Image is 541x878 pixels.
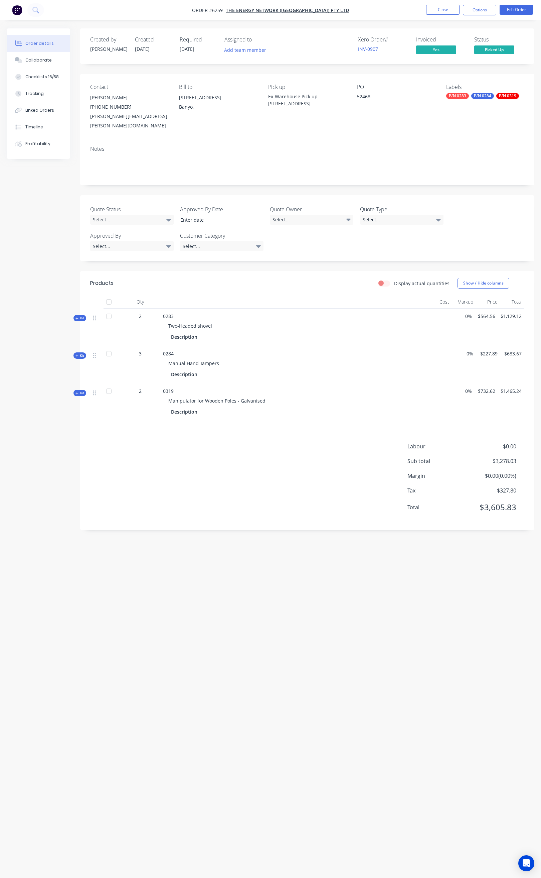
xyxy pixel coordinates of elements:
[7,52,70,69] button: Collaborate
[394,280,449,287] label: Display actual quantities
[474,45,514,56] button: Picked Up
[224,45,270,54] button: Add team member
[7,35,70,52] button: Order details
[501,388,522,395] span: $1,465.24
[90,45,127,52] div: [PERSON_NAME]
[73,315,86,321] div: Kit
[224,36,291,43] div: Assigned to
[268,93,346,107] div: Ex-Warehouse Pick up [STREET_ADDRESS]
[90,93,168,102] div: [PERSON_NAME]
[477,388,495,395] span: $732.62
[139,313,142,320] span: 2
[168,323,212,329] span: Two-Headed shovel
[7,119,70,135] button: Timeline
[90,241,174,251] div: Select...
[467,472,516,480] span: $0.00 ( 0.00 %)
[135,46,150,52] span: [DATE]
[7,135,70,152] button: Profitability
[73,390,86,396] div: Kit
[90,146,524,152] div: Notes
[163,313,174,319] span: 0283
[452,295,476,309] div: Markup
[496,93,519,99] div: P/N 0319
[90,279,114,287] div: Products
[25,57,52,63] div: Collaborate
[416,36,466,43] div: Invoiced
[180,232,263,240] label: Customer Category
[446,84,524,90] div: Labels
[90,232,174,240] label: Approved By
[467,457,516,465] span: $3,278.03
[458,278,509,289] button: Show / Hide columns
[455,350,474,357] span: 0%
[75,316,84,321] span: Kit
[171,407,200,417] div: Description
[168,398,265,404] span: Manipulator for Wooden Poles - Galvanised
[7,85,70,102] button: Tracking
[180,36,216,43] div: Required
[25,74,59,80] div: Checklists 16/58
[407,442,467,450] span: Labour
[176,215,259,225] input: Enter date
[120,295,160,309] div: Qty
[163,350,174,357] span: 0284
[454,388,472,395] span: 0%
[90,112,168,130] div: [PERSON_NAME][EMAIL_ADDRESS][PERSON_NAME][DOMAIN_NAME]
[179,93,257,114] div: [STREET_ADDRESS]Banyo,
[179,102,257,112] div: Banyo,
[25,40,54,46] div: Order details
[407,457,467,465] span: Sub total
[357,93,435,102] div: 52468
[467,486,516,495] span: $327.80
[226,7,349,13] a: The Energy Network ([GEOGRAPHIC_DATA]) Pty Ltd
[7,69,70,85] button: Checklists 16/58
[90,84,168,90] div: Contact
[358,46,378,52] a: INV-0907
[454,313,472,320] span: 0%
[446,93,469,99] div: P/N 0283
[180,205,263,213] label: Approved By Date
[139,388,142,395] span: 2
[416,45,456,54] span: Yes
[179,84,257,90] div: Bill to
[407,486,467,495] span: Tax
[463,5,496,15] button: Options
[501,313,522,320] span: $1,129.12
[268,84,346,90] div: Pick up
[180,241,263,251] div: Select...
[171,332,200,342] div: Description
[90,205,174,213] label: Quote Status
[221,45,270,54] button: Add team member
[75,353,84,358] span: Kit
[479,350,498,357] span: $227.89
[467,442,516,450] span: $0.00
[407,472,467,480] span: Margin
[500,295,525,309] div: Total
[360,215,443,225] div: Select...
[477,313,495,320] span: $564.56
[90,215,174,225] div: Select...
[25,107,54,113] div: Linked Orders
[90,102,168,112] div: [PHONE_NUMBER]
[518,855,534,871] div: Open Intercom Messenger
[467,501,516,513] span: $3,605.83
[192,7,226,13] span: Order #6259 -
[476,295,500,309] div: Price
[407,503,467,511] span: Total
[500,5,533,15] button: Edit Order
[180,46,194,52] span: [DATE]
[25,91,44,97] div: Tracking
[357,84,435,90] div: PO
[7,102,70,119] button: Linked Orders
[25,141,50,147] div: Profitability
[75,391,84,396] span: Kit
[90,93,168,130] div: [PERSON_NAME][PHONE_NUMBER][PERSON_NAME][EMAIL_ADDRESS][PERSON_NAME][DOMAIN_NAME]
[474,45,514,54] span: Picked Up
[426,5,460,15] button: Close
[503,350,522,357] span: $683.67
[270,215,353,225] div: Select...
[427,295,452,309] div: Cost
[90,36,127,43] div: Created by
[270,205,353,213] label: Quote Owner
